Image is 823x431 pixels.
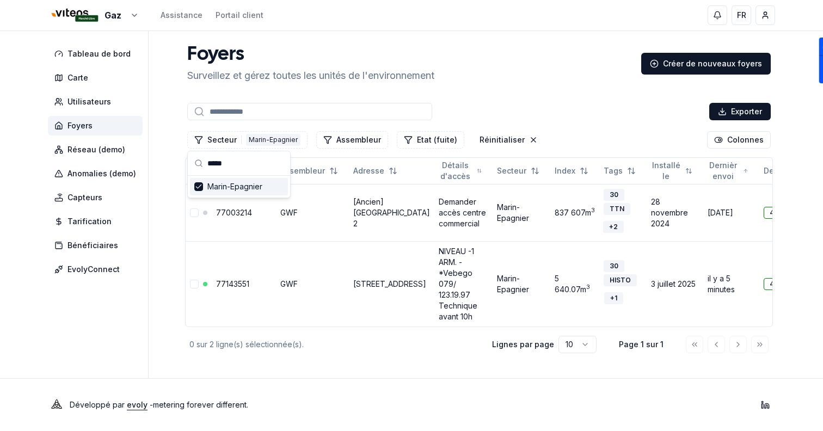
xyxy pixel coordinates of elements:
span: Marin-Epagnier [207,181,262,192]
button: Not sorted. Click to sort ascending. [432,162,488,180]
div: + 1 [604,292,623,304]
td: 3 juillet 2025 [647,241,703,327]
span: Anomalies (demo) [67,168,136,179]
span: Installé le [651,160,681,182]
td: NIVEAU -1 ARM. - *Vebego 079/ 123.19.97 Technique avant 10h [434,241,493,327]
sup: 3 [586,284,590,291]
div: 30 [604,189,624,201]
div: Page 1 sur 1 [614,339,668,350]
td: Marin-Epagnier [493,184,550,241]
div: DevEUI [764,165,807,176]
span: Adresse [353,165,384,176]
div: TTN [604,203,630,215]
sup: 3 [591,207,595,214]
td: GWF [276,184,349,241]
button: Réinitialiser les filtres [473,131,544,149]
span: Secteur [497,165,526,176]
span: Assembleur [280,165,325,176]
button: +2 [604,217,623,237]
a: Créer de nouveaux foyers [641,53,771,75]
span: Index [555,165,575,176]
a: EvolyConnect [48,260,147,279]
button: Not sorted. Click to sort ascending. [274,162,345,180]
p: Surveillez et gérez toutes les unités de l'environnement [187,68,434,83]
td: 28 novembre 2024 [647,184,703,241]
td: GWF [276,241,349,327]
div: 0 sur 2 ligne(s) sélectionnée(s). [189,339,475,350]
img: Viteos - Gaz - ML Logo [48,1,100,27]
div: 4347AD [764,278,802,290]
span: EvolyConnect [67,264,120,275]
a: evoly [127,400,148,409]
button: Not sorted. Click to sort ascending. [347,162,404,180]
td: [DATE] [703,184,759,241]
span: Capteurs [67,192,102,203]
td: Marin-Epagnier [493,241,550,327]
button: Cocher les colonnes [707,131,771,149]
span: Utilisateurs [67,96,111,107]
button: Sorted ascending. Click to sort descending. [701,162,755,180]
a: Tableau de bord [48,44,147,64]
div: Marin-Epagnier [246,134,300,146]
td: Demander accès centre commercial [434,184,493,241]
td: il y a 5 minutes [703,241,759,327]
div: HISTO [604,274,637,286]
button: Sélectionner la ligne [190,208,199,217]
span: Tarification [67,216,112,227]
button: Filtrer les lignes [187,131,308,149]
button: Exporter [709,103,771,120]
span: Réseau (demo) [67,144,125,155]
a: Capteurs [48,188,147,207]
span: FR [737,10,746,21]
div: 5 640.07 m [555,273,595,295]
a: Carte [48,68,147,88]
button: Filtrer les lignes [316,131,388,149]
button: Not sorted. Click to sort ascending. [490,162,546,180]
h1: Foyers [187,44,434,66]
a: Bénéficiaires [48,236,147,255]
button: Not sorted. Click to sort ascending. [597,162,642,180]
a: Assistance [161,10,202,21]
button: Not sorted. Click to sort ascending. [644,162,699,180]
span: Tableau de bord [67,48,131,59]
span: Détails d'accès [439,160,472,182]
a: Réseau (demo) [48,140,147,159]
a: Tarification [48,212,147,231]
span: Dernièr envoi [708,160,739,182]
a: 77003214 [216,208,252,217]
p: Développé par - metering forever different . [70,397,248,412]
a: Utilisateurs [48,92,147,112]
div: 837 607 m [555,207,595,218]
button: Sélectionner la ligne [190,280,199,288]
span: Gaz [105,9,121,22]
span: Bénéficiaires [67,240,118,251]
a: Foyers [48,116,147,136]
a: Portail client [216,10,263,21]
div: 30 [604,260,624,272]
a: [STREET_ADDRESS] [353,279,426,288]
span: Foyers [67,120,93,131]
button: Gaz [48,4,139,27]
a: [Ancien] [GEOGRAPHIC_DATA] 2 [353,197,430,228]
button: Filtrer les lignes [397,131,464,149]
a: 77143551 [216,279,249,288]
a: Anomalies (demo) [48,164,147,183]
p: Lignes par page [492,339,554,350]
span: Tags [604,165,623,176]
button: FR [732,5,751,25]
button: Not sorted. Click to sort ascending. [548,162,595,180]
div: + 2 [603,221,624,233]
div: 42B5FE [764,207,800,219]
button: +1 [604,288,623,308]
span: Carte [67,72,88,83]
img: Evoly Logo [48,396,65,414]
